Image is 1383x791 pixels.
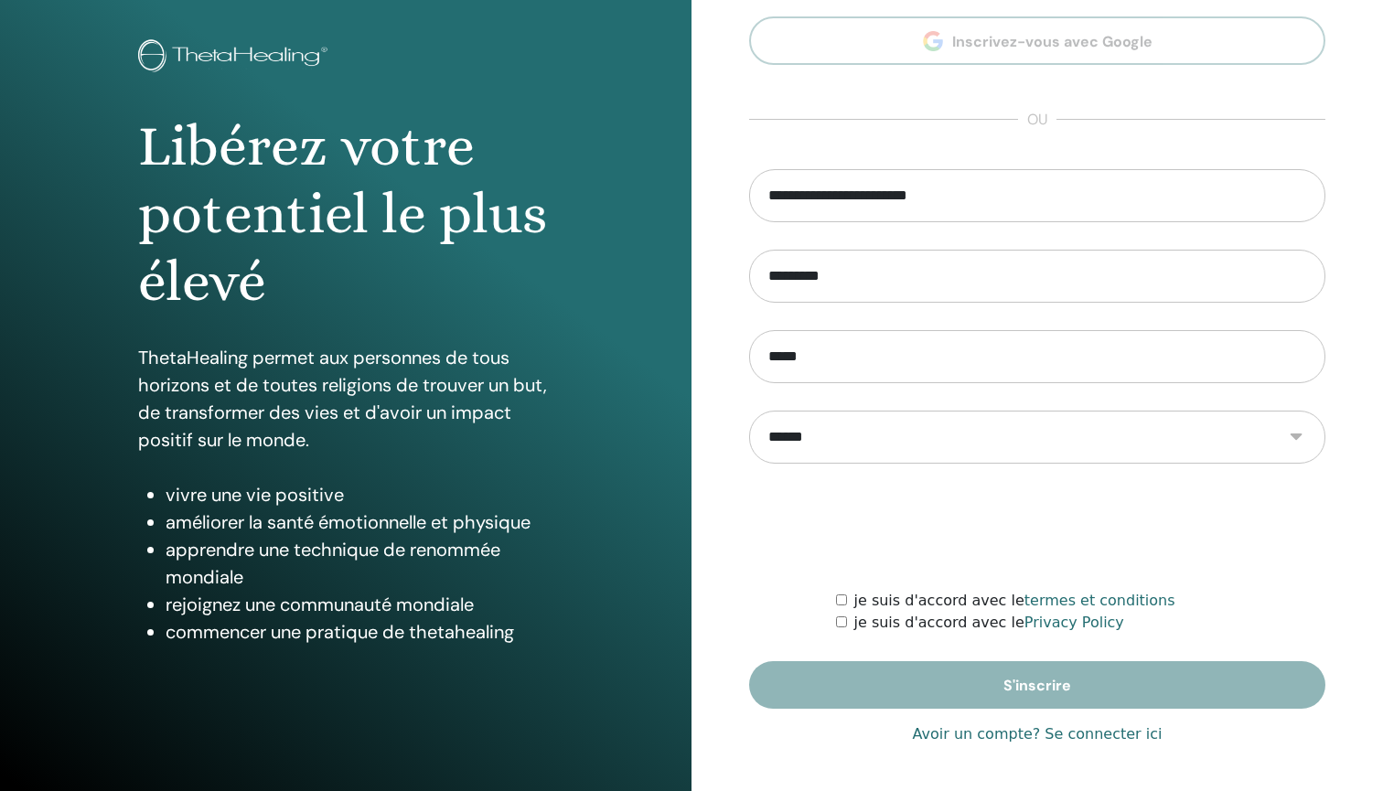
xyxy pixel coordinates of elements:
a: Avoir un compte? Se connecter ici [913,723,1163,745]
label: je suis d'accord avec le [854,590,1175,612]
li: vivre une vie positive [166,481,553,508]
li: améliorer la santé émotionnelle et physique [166,508,553,536]
li: rejoignez une communauté mondiale [166,591,553,618]
h1: Libérez votre potentiel le plus élevé [138,112,553,316]
p: ThetaHealing permet aux personnes de tous horizons et de toutes religions de trouver un but, de t... [138,344,553,454]
li: apprendre une technique de renommée mondiale [166,536,553,591]
label: je suis d'accord avec le [854,612,1124,634]
a: Privacy Policy [1024,614,1124,631]
li: commencer une pratique de thetahealing [166,618,553,646]
iframe: reCAPTCHA [898,491,1176,562]
a: termes et conditions [1024,592,1175,609]
span: ou [1018,109,1056,131]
